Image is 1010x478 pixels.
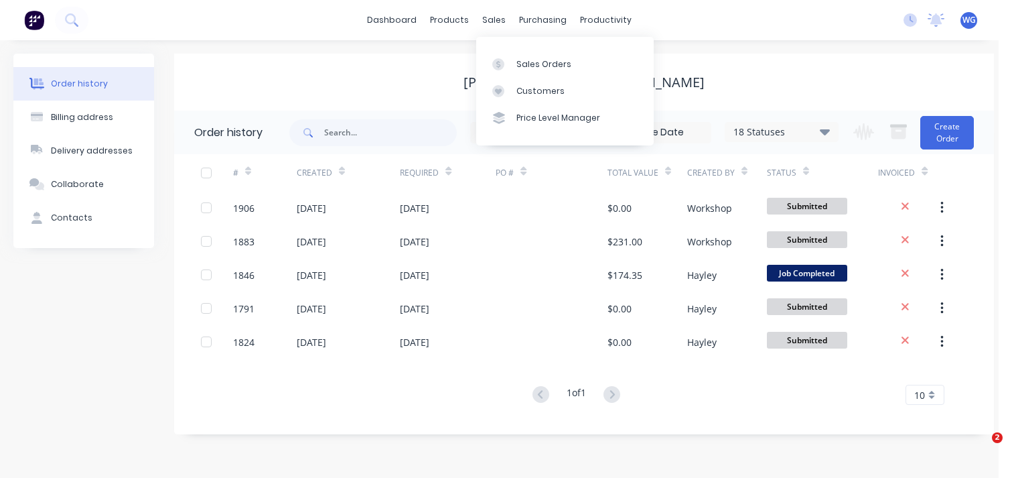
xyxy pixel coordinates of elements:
[24,10,44,30] img: Factory
[476,10,512,30] div: sales
[233,154,297,191] div: #
[400,201,429,215] div: [DATE]
[324,119,457,146] input: Search...
[573,10,638,30] div: productivity
[194,125,263,141] div: Order history
[13,101,154,134] button: Billing address
[297,302,326,316] div: [DATE]
[516,58,571,70] div: Sales Orders
[476,78,654,105] a: Customers
[51,78,108,90] div: Order history
[567,385,586,405] div: 1 of 1
[400,167,439,179] div: Required
[516,112,600,124] div: Price Level Manager
[476,105,654,131] a: Price Level Manager
[471,123,583,143] input: Order Date
[687,335,717,349] div: Hayley
[607,235,642,249] div: $231.00
[767,332,847,349] span: Submitted
[400,154,496,191] div: Required
[233,235,255,249] div: 1883
[687,235,732,249] div: Workshop
[51,212,92,224] div: Contacts
[297,335,326,349] div: [DATE]
[297,235,326,249] div: [DATE]
[233,335,255,349] div: 1824
[233,167,238,179] div: #
[13,134,154,168] button: Delivery addresses
[51,178,104,190] div: Collaborate
[767,198,847,215] span: Submitted
[496,167,514,179] div: PO #
[687,268,717,282] div: Hayley
[51,111,113,123] div: Billing address
[962,14,976,26] span: WG
[297,167,332,179] div: Created
[598,123,711,143] input: Invoice Date
[920,116,974,150] button: Create Order
[767,265,847,282] span: Job Completed
[607,154,687,191] div: Total Value
[607,302,632,316] div: $0.00
[607,268,642,282] div: $174.35
[607,335,632,349] div: $0.00
[687,302,717,316] div: Hayley
[914,388,925,402] span: 10
[13,201,154,235] button: Contacts
[767,154,879,191] div: Status
[400,302,429,316] div: [DATE]
[360,10,423,30] a: dashboard
[13,67,154,101] button: Order history
[496,154,607,191] div: PO #
[687,154,767,191] div: Created By
[607,167,658,179] div: Total Value
[297,154,401,191] div: Created
[725,125,838,139] div: 18 Statuses
[233,268,255,282] div: 1846
[767,167,796,179] div: Status
[767,231,847,248] span: Submitted
[463,74,705,91] div: [PERSON_NAME], S & [PERSON_NAME]
[687,201,732,215] div: Workshop
[476,50,654,77] a: Sales Orders
[687,167,735,179] div: Created By
[400,335,429,349] div: [DATE]
[400,268,429,282] div: [DATE]
[233,201,255,215] div: 1906
[516,85,565,97] div: Customers
[400,235,429,249] div: [DATE]
[964,432,997,465] iframe: Intercom live chat
[878,167,915,179] div: Invoiced
[297,201,326,215] div: [DATE]
[992,432,1003,443] span: 2
[512,10,573,30] div: purchasing
[767,298,847,315] span: Submitted
[13,168,154,201] button: Collaborate
[233,302,255,316] div: 1791
[607,201,632,215] div: $0.00
[878,154,942,191] div: Invoiced
[297,268,326,282] div: [DATE]
[51,145,133,157] div: Delivery addresses
[423,10,476,30] div: products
